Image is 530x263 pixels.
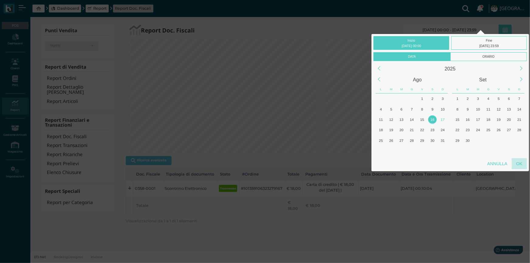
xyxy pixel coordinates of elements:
div: Sabato [427,85,438,94]
div: Oggi, Domenica, Agosto 17 [438,114,448,125]
div: 16 [464,115,472,124]
div: 28 [515,126,523,134]
div: Mercoledì, Settembre 10 [473,104,483,114]
div: Sabato [504,85,514,94]
div: [DATE] 00:00 [375,43,448,49]
div: 17 [439,115,447,124]
div: 3 [474,94,482,103]
div: Giovedì, Agosto 7 [407,104,417,114]
div: Lunedì, Agosto 11 [376,114,386,125]
div: 8 [453,105,462,113]
div: Giovedì, Ottobre 9 [483,146,494,156]
div: Venerdì, Agosto 29 [417,135,427,145]
div: Domenica, Settembre 7 [514,94,525,104]
div: 23 [464,126,472,134]
div: 19 [495,115,503,124]
div: Domenica, Agosto 24 [438,125,448,135]
div: 24 [439,126,447,134]
div: Giovedì, Luglio 31 [407,94,417,104]
div: Martedì, Settembre 23 [463,125,473,135]
div: 13 [505,105,513,113]
div: 9 [464,105,472,113]
div: Giovedì, Settembre 25 [483,125,494,135]
div: Venerdì, Settembre 5 [494,94,504,104]
div: Giovedì [483,85,494,94]
div: Mercoledì, Agosto 20 [396,125,407,135]
div: Martedì, Settembre 9 [463,104,473,114]
div: Lunedì [376,85,386,94]
div: Previous Year [373,62,386,75]
div: Settembre [450,74,516,85]
div: Next Month [515,73,528,86]
div: Martedì, Settembre 2 [463,94,473,104]
div: Sabato, Agosto 9 [427,104,438,114]
div: 18 [377,126,385,134]
div: 5 [387,105,395,113]
div: Martedì, Settembre 2 [386,146,396,156]
div: Martedì, Luglio 29 [386,94,396,104]
div: Venerdì, Ottobre 10 [494,146,504,156]
div: Domenica, Settembre 21 [514,114,525,125]
div: 4 [484,94,493,103]
div: Venerdì [494,85,504,94]
div: Venerdì, Agosto 8 [417,104,427,114]
div: 14 [408,115,416,124]
div: 14 [515,105,523,113]
div: Martedì, Agosto 5 [386,104,396,114]
div: Mercoledì, Agosto 27 [396,135,407,145]
div: Annulla [483,158,512,169]
div: 31 [439,136,447,145]
div: Domenica, Agosto 10 [438,104,448,114]
div: OK [512,158,527,169]
div: Lunedì, Agosto 25 [376,135,386,145]
div: Domenica, Settembre 7 [438,146,448,156]
div: 20 [505,115,513,124]
div: 6 [505,94,513,103]
div: [DATE] 23:59 [453,43,526,49]
div: Domenica, Agosto 31 [438,135,448,145]
div: 26 [495,126,503,134]
div: Mercoledì, Settembre 3 [396,146,407,156]
div: 10 [439,105,447,113]
div: Giovedì, Settembre 4 [483,94,494,104]
div: Lunedì, Ottobre 6 [452,146,463,156]
div: Fine [451,36,527,50]
div: Lunedì, Settembre 1 [452,94,463,104]
div: 23 [428,126,436,134]
div: 27 [505,126,513,134]
div: Giovedì, Agosto 14 [407,114,417,125]
div: Sabato, Settembre 6 [427,146,438,156]
div: 25 [377,136,385,145]
div: 7 [408,105,416,113]
div: 15 [418,115,426,124]
div: Lunedì, Luglio 28 [376,94,386,104]
div: 26 [387,136,395,145]
div: Domenica [514,85,525,94]
div: Domenica, Settembre 14 [514,104,525,114]
div: Next Year [515,62,528,75]
div: 8 [418,105,426,113]
div: 11 [484,105,493,113]
div: 4 [377,105,385,113]
div: 27 [398,136,406,145]
div: Venerdì [417,85,427,94]
div: 20 [398,126,406,134]
div: Giovedì [407,85,417,94]
div: Mercoledì [396,85,407,94]
div: 11 [377,115,385,124]
span: Assistenza [18,5,40,9]
div: 12 [387,115,395,124]
div: 10 [474,105,482,113]
div: Lunedì, Agosto 18 [376,125,386,135]
div: 30 [428,136,436,145]
div: 22 [453,126,462,134]
div: Sabato, Ottobre 11 [504,146,514,156]
div: Mercoledì, Agosto 13 [396,114,407,125]
div: Venerdì, Settembre 5 [417,146,427,156]
div: Martedì, Agosto 19 [386,125,396,135]
div: Venerdì, Agosto 1 [417,94,427,104]
div: Data [374,52,450,61]
div: Venerdì, Settembre 12 [494,104,504,114]
div: 6 [398,105,406,113]
div: Martedì, Settembre 16 [463,114,473,125]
